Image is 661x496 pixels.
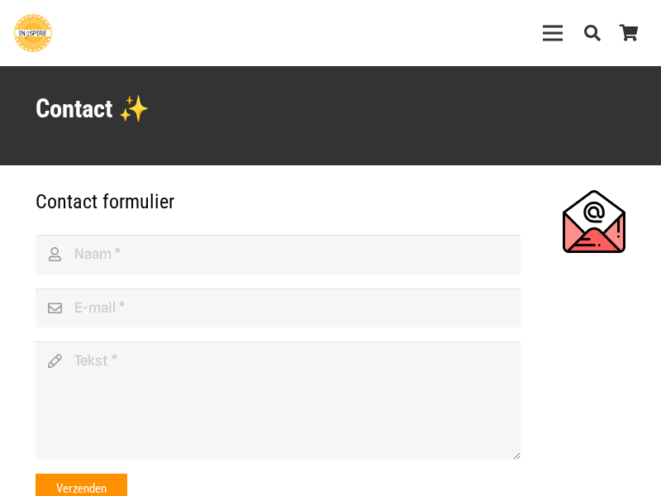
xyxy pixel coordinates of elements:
[56,482,107,496] span: Verzenden
[36,341,521,460] textarea: Tekst
[36,94,310,125] h1: Contact ✨
[36,235,521,274] input: Naam
[532,12,574,54] a: Menu
[36,289,521,328] input: E-mail
[14,14,52,52] a: Ingspire - het zingevingsplatform met de mooiste spreuken en gouden inzichten over het leven
[563,190,626,254] img: Kom in contact met het team van Ingspire
[574,13,611,53] a: Zoeken
[36,190,521,214] h2: Contact formulier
